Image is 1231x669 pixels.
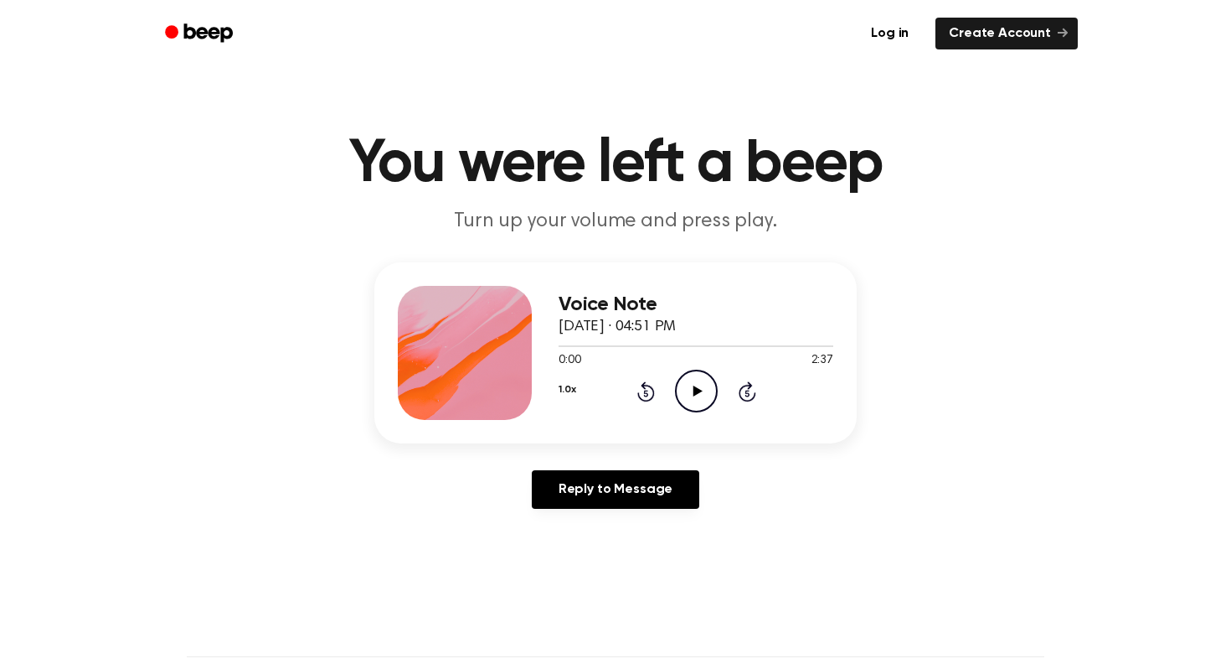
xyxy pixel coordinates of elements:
p: Turn up your volume and press play. [294,208,937,236]
h1: You were left a beep [187,134,1044,194]
a: Create Account [935,18,1078,49]
span: [DATE] · 04:51 PM [559,319,676,334]
span: 2:37 [811,352,833,370]
button: 1.0x [559,376,575,404]
a: Beep [153,18,248,50]
a: Reply to Message [532,470,699,509]
h3: Voice Note [559,293,833,316]
span: 0:00 [559,352,580,370]
a: Log in [854,14,925,53]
